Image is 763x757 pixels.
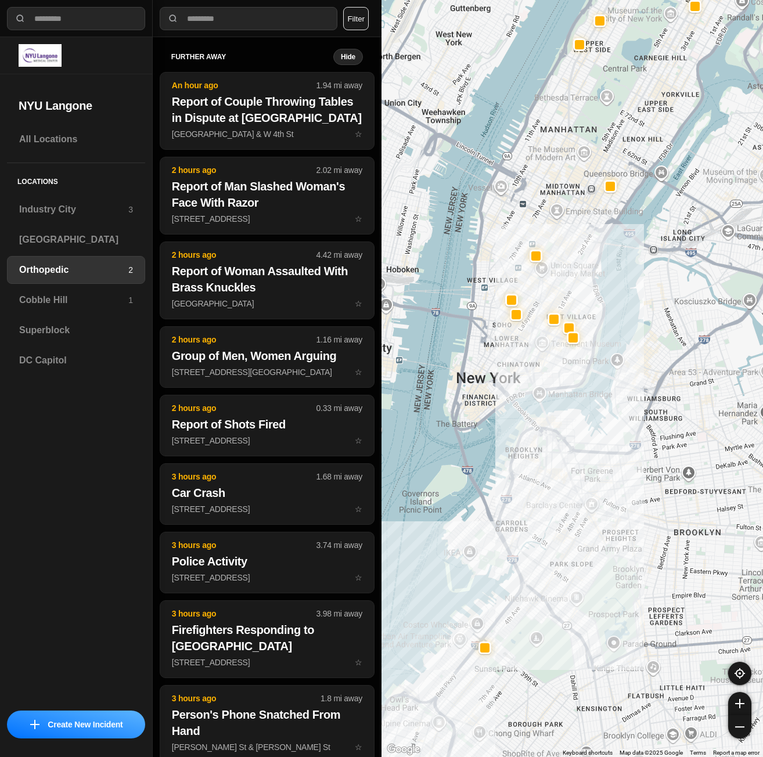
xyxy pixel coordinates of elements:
[172,657,362,668] p: [STREET_ADDRESS]
[160,600,375,678] button: 3 hours ago3.98 mi awayFirefighters Responding to [GEOGRAPHIC_DATA][STREET_ADDRESS]star
[316,249,362,261] p: 4.42 mi away
[7,125,145,153] a: All Locations
[15,13,26,24] img: search
[172,334,316,345] p: 2 hours ago
[172,416,362,432] h2: Report of Shots Fired
[316,164,362,176] p: 2.02 mi away
[167,13,179,24] img: search
[735,722,744,731] img: zoom-out
[7,711,145,738] button: iconCreate New Incident
[19,233,133,247] h3: [GEOGRAPHIC_DATA]
[172,80,316,91] p: An hour ago
[128,264,133,276] p: 2
[316,402,362,414] p: 0.33 mi away
[172,741,362,753] p: [PERSON_NAME] St & [PERSON_NAME] St
[690,749,706,756] a: Terms (opens in new tab)
[316,334,362,345] p: 1.16 mi away
[355,214,362,224] span: star
[341,52,355,62] small: Hide
[19,354,133,367] h3: DC Capitol
[160,532,375,593] button: 3 hours ago3.74 mi awayPolice Activity[STREET_ADDRESS]star
[172,485,362,501] h2: Car Crash
[172,471,316,482] p: 3 hours ago
[160,395,375,456] button: 2 hours ago0.33 mi awayReport of Shots Fired[STREET_ADDRESS]star
[172,622,362,654] h2: Firefighters Responding to [GEOGRAPHIC_DATA]
[160,72,375,150] button: An hour ago1.94 mi awayReport of Couple Throwing Tables in Dispute at [GEOGRAPHIC_DATA][GEOGRAPHI...
[172,93,362,126] h2: Report of Couple Throwing Tables in Dispute at [GEOGRAPHIC_DATA]
[563,749,613,757] button: Keyboard shortcuts
[160,435,375,445] a: 2 hours ago0.33 mi awayReport of Shots Fired[STREET_ADDRESS]star
[160,504,375,514] a: 3 hours ago1.68 mi awayCar Crash[STREET_ADDRESS]star
[321,693,362,704] p: 1.8 mi away
[160,241,375,319] button: 2 hours ago4.42 mi awayReport of Woman Assaulted With Brass Knuckles[GEOGRAPHIC_DATA]star
[172,693,321,704] p: 3 hours ago
[172,435,362,446] p: [STREET_ADDRESS]
[172,164,316,176] p: 2 hours ago
[355,504,362,514] span: star
[343,7,369,30] button: Filter
[160,326,375,388] button: 2 hours ago1.16 mi awayGroup of Men, Women Arguing[STREET_ADDRESS][GEOGRAPHIC_DATA]star
[384,742,423,757] a: Open this area in Google Maps (opens a new window)
[333,49,363,65] button: Hide
[316,608,362,619] p: 3.98 mi away
[172,553,362,569] h2: Police Activity
[7,316,145,344] a: Superblock
[160,742,375,752] a: 3 hours ago1.8 mi awayPerson's Phone Snatched From Hand[PERSON_NAME] St & [PERSON_NAME] Ststar
[172,213,362,225] p: [STREET_ADDRESS]
[19,132,133,146] h3: All Locations
[19,44,62,67] img: logo
[160,572,375,582] a: 3 hours ago3.74 mi awayPolice Activity[STREET_ADDRESS]star
[316,539,362,551] p: 3.74 mi away
[728,692,751,715] button: zoom-in
[172,608,316,619] p: 3 hours ago
[316,471,362,482] p: 1.68 mi away
[7,286,145,314] a: Cobble Hill1
[160,129,375,139] a: An hour ago1.94 mi awayReport of Couple Throwing Tables in Dispute at [GEOGRAPHIC_DATA][GEOGRAPHI...
[7,347,145,374] a: DC Capitol
[19,203,128,217] h3: Industry City
[160,657,375,667] a: 3 hours ago3.98 mi awayFirefighters Responding to [GEOGRAPHIC_DATA][STREET_ADDRESS]star
[172,348,362,364] h2: Group of Men, Women Arguing
[172,298,362,309] p: [GEOGRAPHIC_DATA]
[172,539,316,551] p: 3 hours ago
[19,293,128,307] h3: Cobble Hill
[172,366,362,378] p: [STREET_ADDRESS][GEOGRAPHIC_DATA]
[355,573,362,582] span: star
[172,706,362,739] h2: Person's Phone Snatched From Hand
[160,157,375,235] button: 2 hours ago2.02 mi awayReport of Man Slashed Woman's Face With Razor[STREET_ADDRESS]star
[355,299,362,308] span: star
[19,323,133,337] h3: Superblock
[172,263,362,295] h2: Report of Woman Assaulted With Brass Knuckles
[620,749,683,756] span: Map data ©2025 Google
[48,719,123,730] p: Create New Incident
[160,298,375,308] a: 2 hours ago4.42 mi awayReport of Woman Assaulted With Brass Knuckles[GEOGRAPHIC_DATA]star
[7,196,145,224] a: Industry City3
[172,572,362,583] p: [STREET_ADDRESS]
[355,658,362,667] span: star
[172,249,316,261] p: 2 hours ago
[30,720,39,729] img: icon
[172,178,362,211] h2: Report of Man Slashed Woman's Face With Razor
[172,128,362,140] p: [GEOGRAPHIC_DATA] & W 4th St
[171,52,333,62] h5: further away
[7,163,145,196] h5: Locations
[172,503,362,515] p: [STREET_ADDRESS]
[713,749,760,756] a: Report a map error
[7,256,145,284] a: Orthopedic2
[160,214,375,224] a: 2 hours ago2.02 mi awayReport of Man Slashed Woman's Face With Razor[STREET_ADDRESS]star
[160,463,375,525] button: 3 hours ago1.68 mi awayCar Crash[STREET_ADDRESS]star
[128,204,133,215] p: 3
[7,226,145,254] a: [GEOGRAPHIC_DATA]
[384,742,423,757] img: Google
[128,294,133,306] p: 1
[728,662,751,685] button: recenter
[355,436,362,445] span: star
[728,715,751,738] button: zoom-out
[172,402,316,414] p: 2 hours ago
[316,80,362,91] p: 1.94 mi away
[735,668,745,679] img: recenter
[355,367,362,377] span: star
[355,742,362,752] span: star
[19,98,134,114] h2: NYU Langone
